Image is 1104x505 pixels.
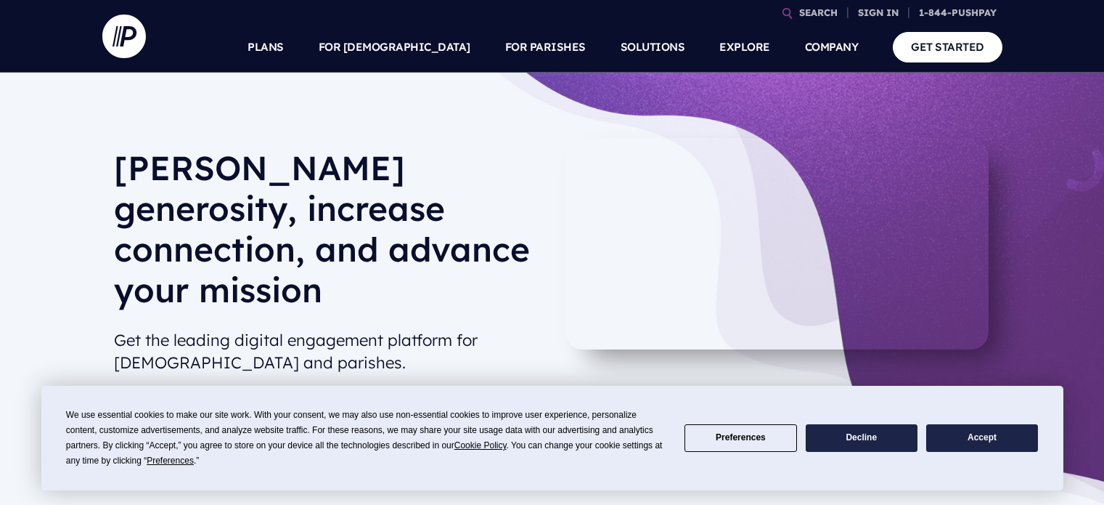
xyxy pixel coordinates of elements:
[505,22,586,73] a: FOR PARISHES
[66,408,667,469] div: We use essential cookies to make our site work. With your consent, we may also use non-essential ...
[893,32,1002,62] a: GET STARTED
[926,424,1038,453] button: Accept
[719,22,770,73] a: EXPLORE
[319,22,470,73] a: FOR [DEMOGRAPHIC_DATA]
[114,323,541,380] h2: Get the leading digital engagement platform for [DEMOGRAPHIC_DATA] and parishes.
[806,424,917,453] button: Decline
[114,148,541,322] h1: [PERSON_NAME] generosity, increase connection, and advance your mission
[621,22,685,73] a: SOLUTIONS
[41,386,1063,490] div: Cookie Consent Prompt
[248,22,284,73] a: PLANS
[147,456,194,466] span: Preferences
[454,440,507,451] span: Cookie Policy
[805,22,859,73] a: COMPANY
[684,424,796,453] button: Preferences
